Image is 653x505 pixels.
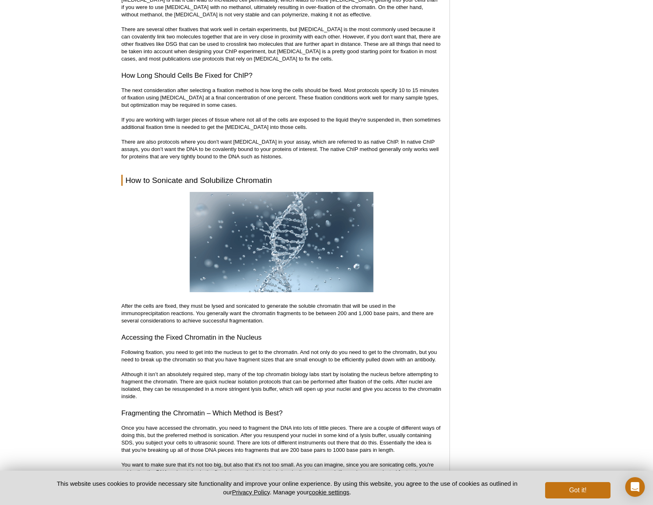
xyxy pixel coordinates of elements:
h2: How to Sonicate and Solubilize Chromatin [121,175,441,186]
p: The next consideration after selecting a fixation method is how long the cells should be fixed. M... [121,87,441,160]
button: Got it! [545,482,611,498]
p: Once you have accessed the chromatin, you need to fragment the DNA into lots of little pieces. Th... [121,424,441,491]
div: Open Intercom Messenger [625,477,645,497]
h3: How Long Should Cells Be Fixed for ChIP? [121,71,441,81]
img: Chromatin sonication [190,192,373,292]
a: Privacy Policy [232,489,270,496]
h3: Fragmenting the Chromatin – Which Method is Best? [121,408,441,418]
button: cookie settings [309,489,349,496]
p: This website uses cookies to provide necessary site functionality and improve your online experie... [42,479,532,496]
h3: Accessing the Fixed Chromatin in the Nucleus [121,333,441,343]
p: Following fixation, you need to get into the nucleus to get to the chromatin. And not only do you... [121,349,441,400]
p: After the cells are fixed, they must be lysed and sonicated to generate the soluble chromatin tha... [121,302,441,325]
